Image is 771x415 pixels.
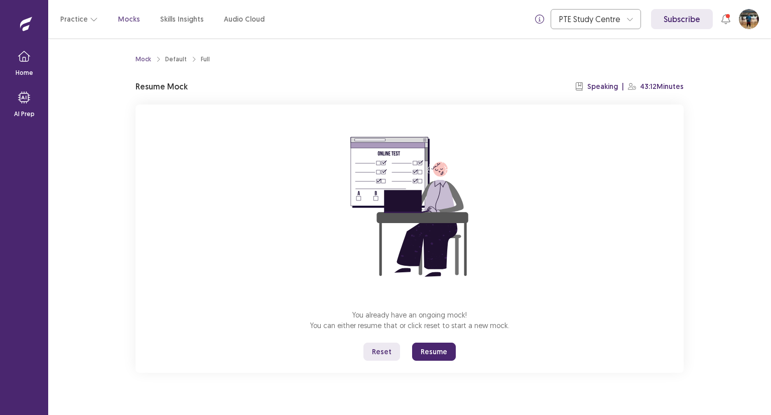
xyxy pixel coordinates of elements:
button: Reset [363,343,400,361]
div: Full [201,55,210,64]
button: Practice [60,10,98,28]
a: Subscribe [651,9,713,29]
nav: breadcrumb [136,55,210,64]
button: User Profile Image [739,9,759,29]
img: attend-mock [319,117,500,297]
p: | [622,81,624,92]
div: PTE Study Centre [559,10,621,29]
button: Resume [412,343,456,361]
a: Mock [136,55,151,64]
p: Resume Mock [136,80,188,92]
a: Mocks [118,14,140,25]
button: info [531,10,549,28]
p: Home [16,68,33,77]
p: 43:12 Minutes [640,81,684,92]
p: Speaking [587,81,618,92]
p: AI Prep [14,110,35,119]
a: Skills Insights [160,14,204,25]
div: Default [165,55,187,64]
p: You already have an ongoing mock! You can either resume that or click reset to start a new mock. [310,309,509,331]
a: Audio Cloud [224,14,265,25]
